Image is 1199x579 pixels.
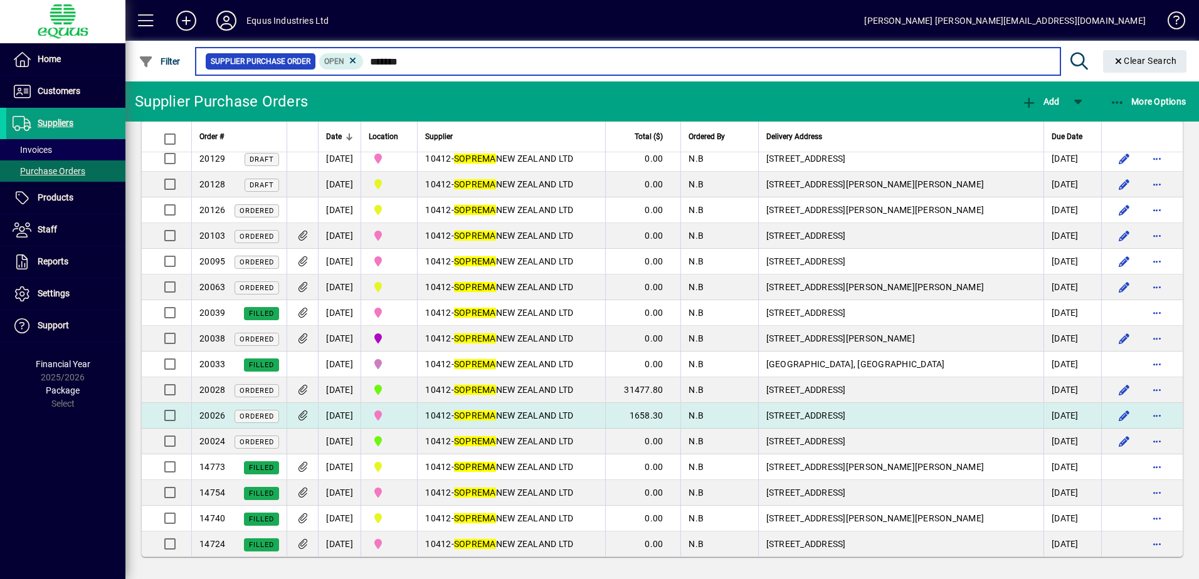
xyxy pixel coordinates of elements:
[326,130,342,143] span: Date
[454,410,496,420] em: SOPREMA
[240,284,274,292] span: Ordered
[425,359,451,369] span: 10412
[758,403,1043,429] td: [STREET_ADDRESS]
[758,197,1043,223] td: [STREET_ADDRESS][PERSON_NAME][PERSON_NAME]
[605,429,680,454] td: 0.00
[139,56,181,66] span: Filter
[425,436,451,446] span: 10412
[689,308,704,318] span: N.B
[1043,531,1101,556] td: [DATE]
[417,326,605,352] td: -
[454,231,496,241] em: SOPREMA
[1043,274,1101,300] td: [DATE]
[758,429,1043,454] td: [STREET_ADDRESS]
[319,53,364,70] mat-chip: Completion Status: Open
[454,539,574,549] span: NEW ZEALAND LTD
[605,146,680,172] td: 0.00
[38,288,70,298] span: Settings
[38,192,73,202] span: Products
[6,214,125,246] a: Staff
[199,130,224,143] span: Order #
[766,130,822,143] span: Delivery Address
[369,511,409,526] span: 4A DSV LOGISTICS - CHCH
[1147,277,1167,297] button: More options
[199,410,225,420] span: 20026
[318,480,361,506] td: [DATE]
[240,335,274,343] span: Ordered
[454,488,574,498] span: NEW ZEALAND LTD
[425,282,451,292] span: 10412
[1043,454,1101,480] td: [DATE]
[206,9,246,32] button: Profile
[605,172,680,197] td: 0.00
[369,228,409,243] span: 2A AZI''S Global Investments
[417,223,605,249] td: -
[1147,149,1167,169] button: More options
[1147,354,1167,374] button: More options
[689,231,704,241] span: N.B
[425,256,451,266] span: 10412
[689,488,704,498] span: N.B
[369,434,409,449] span: 1B BLENHEIM
[135,91,308,112] div: Supplier Purchase Orders
[1147,457,1167,477] button: More options
[417,352,605,377] td: -
[318,172,361,197] td: [DATE]
[369,254,409,269] span: 2A AZI''S Global Investments
[425,513,451,523] span: 10412
[689,256,704,266] span: N.B
[1043,480,1101,506] td: [DATE]
[369,357,409,372] span: 2M MAINFREIGHT/OWENS AUCKLAND
[417,249,605,274] td: -
[1052,130,1082,143] span: Due Date
[454,231,574,241] span: NEW ZEALAND LTD
[425,130,453,143] span: Supplier
[199,488,225,498] span: 14754
[369,305,409,320] span: 2A AZI''S Global Investments
[454,308,496,318] em: SOPREMA
[425,308,451,318] span: 10412
[369,279,409,295] span: 4A DSV LOGISTICS - CHCH
[199,154,225,164] span: 20129
[758,146,1043,172] td: [STREET_ADDRESS]
[1107,90,1190,113] button: More Options
[758,480,1043,506] td: [STREET_ADDRESS]
[689,179,704,189] span: N.B
[324,57,344,66] span: Open
[1147,251,1167,271] button: More options
[38,86,80,96] span: Customers
[6,278,125,310] a: Settings
[318,326,361,352] td: [DATE]
[417,197,605,223] td: -
[417,480,605,506] td: -
[454,488,496,498] em: SOPREMA
[135,50,184,73] button: Filter
[758,377,1043,403] td: [STREET_ADDRESS]
[211,55,310,68] span: Supplier Purchase Order
[1114,149,1134,169] button: Edit
[318,403,361,429] td: [DATE]
[249,515,274,523] span: Filled
[454,436,574,446] span: NEW ZEALAND LTD
[199,539,225,549] span: 14724
[249,361,274,369] span: Filled
[454,179,496,189] em: SOPREMA
[250,155,274,164] span: Draft
[1114,226,1134,246] button: Edit
[758,506,1043,531] td: [STREET_ADDRESS][PERSON_NAME][PERSON_NAME]
[249,310,274,318] span: Filled
[758,454,1043,480] td: [STREET_ADDRESS][PERSON_NAME][PERSON_NAME]
[1103,50,1187,73] button: Clear
[1114,405,1134,425] button: Edit
[417,429,605,454] td: -
[1147,380,1167,400] button: More options
[454,179,574,189] span: NEW ZEALAND LTD
[1147,303,1167,323] button: More options
[36,359,90,369] span: Financial Year
[605,300,680,326] td: 0.00
[1147,174,1167,194] button: More options
[369,130,398,143] span: Location
[6,160,125,182] a: Purchase Orders
[38,118,73,128] span: Suppliers
[454,205,574,215] span: NEW ZEALAND LTD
